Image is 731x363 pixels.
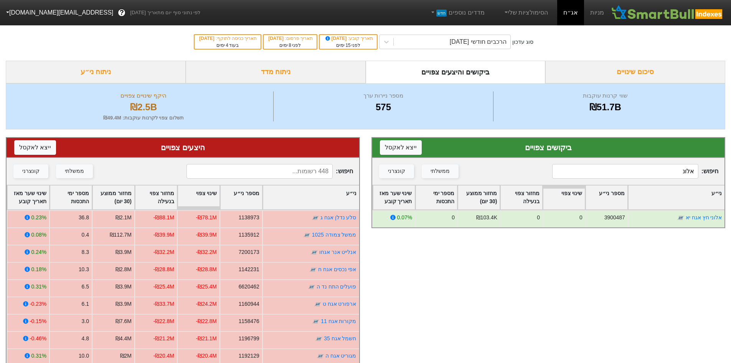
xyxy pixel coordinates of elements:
div: ₪2.5B [16,100,271,114]
div: Toggle SortBy [263,186,359,209]
div: סוג עדכון [512,38,533,46]
a: אלוני חץ אגח יא [685,214,722,220]
div: קונצרני [388,167,405,176]
div: -₪25.4M [153,283,174,291]
div: בעוד ימים [198,42,257,49]
div: 1160944 [239,300,259,308]
div: -₪28.8M [153,265,174,273]
span: 8 [289,43,291,48]
span: 4 [226,43,228,48]
button: קונצרני [13,164,48,178]
a: סלע נדלן אגח ג [320,214,356,220]
button: קונצרני [379,164,414,178]
span: [DATE] [199,36,216,41]
div: -₪88.1M [153,214,174,222]
div: 1135912 [239,231,259,239]
button: ממשלתי [422,164,459,178]
span: ? [120,8,124,18]
img: tase link [309,266,317,273]
a: ארפורט אגח ט [323,301,356,307]
div: -₪25.4M [196,283,217,291]
div: 0.31% [31,283,46,291]
div: תאריך פרסום : [267,35,313,42]
div: -₪21.2M [153,335,174,343]
div: Toggle SortBy [500,186,542,209]
span: חיפוש : [552,164,718,179]
div: Toggle SortBy [220,186,262,209]
div: ₪2M [120,352,132,360]
div: ₪2.1M [116,214,132,222]
div: ניתוח מדד [186,61,366,83]
div: Toggle SortBy [178,186,219,209]
div: 1158476 [239,317,259,325]
div: 10.3 [79,265,89,273]
div: 1196799 [239,335,259,343]
a: ממשל צמודה 1025 [312,232,356,238]
div: 0.08% [31,231,46,239]
img: tase link [312,318,320,325]
div: תאריך קובע : [323,35,373,42]
div: Toggle SortBy [458,186,500,209]
div: לפני ימים [267,42,313,49]
div: -₪32.2M [153,248,174,256]
div: 0.23% [31,214,46,222]
span: [DATE] [268,36,285,41]
div: 3.0 [82,317,89,325]
div: Toggle SortBy [92,186,134,209]
span: 15 [345,43,350,48]
div: תאריך כניסה לתוקף : [198,35,257,42]
div: 6.5 [82,283,89,291]
div: Toggle SortBy [586,186,627,209]
div: -₪78.1M [196,214,217,222]
div: Toggle SortBy [135,186,177,209]
div: ₪103.4K [476,214,497,222]
a: הסימולציות שלי [500,5,551,20]
div: ביקושים והיצעים צפויים [366,61,546,83]
a: מקורות אגח 11 [321,318,356,324]
img: tase link [677,214,684,222]
span: [DATE] [324,36,348,41]
div: 0.24% [31,248,46,256]
div: 1142231 [239,265,259,273]
img: tase link [314,300,322,308]
div: ₪3.9M [116,248,132,256]
img: tase link [317,352,324,360]
img: tase link [315,335,323,343]
div: ₪4.4M [116,335,132,343]
div: ₪2.8M [116,265,132,273]
div: סיכום שינויים [545,61,725,83]
div: Toggle SortBy [50,186,92,209]
a: אנלייט אנר אגחו [319,249,356,255]
div: -₪32.2M [196,248,217,256]
img: SmartBull [610,5,725,20]
div: -0.23% [30,300,46,308]
div: -₪33.7M [153,300,174,308]
div: -₪20.4M [196,352,217,360]
div: הרכבים חודשי [DATE] [450,37,507,46]
div: 575 [276,100,491,114]
div: Toggle SortBy [7,186,49,209]
div: -0.46% [30,335,46,343]
a: פועלים התח נד ה [317,283,356,290]
div: 3900487 [604,214,625,222]
img: tase link [303,231,311,239]
div: ניתוח ני״ע [6,61,186,83]
span: לפי נתוני סוף יום מתאריך [DATE] [130,9,200,17]
div: ממשלתי [65,167,84,176]
div: ₪51.7B [495,100,715,114]
div: Toggle SortBy [628,186,724,209]
div: קונצרני [22,167,40,176]
div: 7200173 [239,248,259,256]
div: 8.3 [82,248,89,256]
a: מגוריט אגח ה [325,353,356,359]
img: tase link [310,249,318,256]
div: 6.1 [82,300,89,308]
div: -₪24.2M [196,300,217,308]
div: היקף שינויים צפויים [16,91,271,100]
div: -₪22.8M [153,317,174,325]
div: 10.0 [79,352,89,360]
div: היצעים צפויים [14,142,351,153]
div: ₪112.7M [110,231,132,239]
div: 0.31% [31,352,46,360]
a: אפי נכסים אגח ח [318,266,356,272]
